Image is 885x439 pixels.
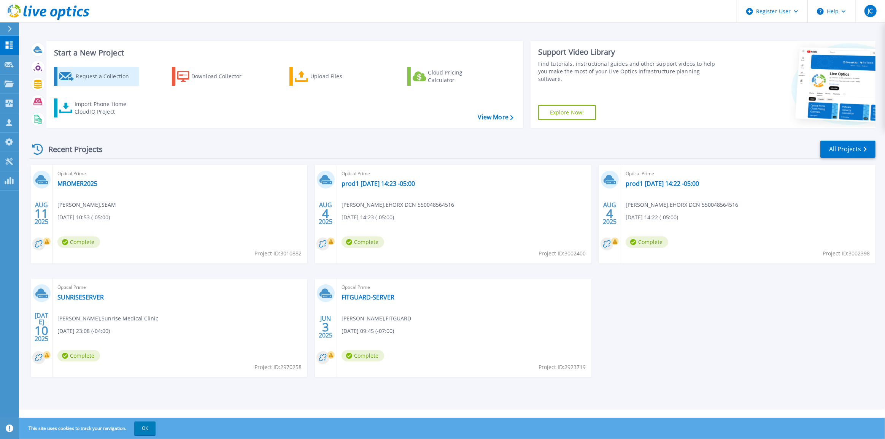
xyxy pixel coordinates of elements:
span: Project ID: 2923719 [539,363,586,371]
a: MROMER2025 [57,180,97,187]
div: Recent Projects [29,140,113,158]
div: Download Collector [191,69,252,84]
span: [DATE] 09:45 (-07:00) [342,327,394,335]
span: Optical Prime [342,170,587,178]
div: Request a Collection [76,69,137,84]
span: [PERSON_NAME] , EHORX DCN 550048564516 [626,201,738,209]
span: [DATE] 14:22 (-05:00) [626,213,678,222]
a: prod1 [DATE] 14:23 -05:00 [342,180,415,187]
span: Project ID: 3002398 [823,249,870,258]
span: 4 [606,210,613,217]
span: Project ID: 3002400 [539,249,586,258]
span: Project ID: 2970258 [254,363,302,371]
span: Complete [626,236,668,248]
a: FITGUARD-SERVER [342,293,394,301]
a: SUNRISESERVER [57,293,104,301]
span: [PERSON_NAME] , FITGUARD [342,314,411,323]
span: [DATE] 10:53 (-05:00) [57,213,110,222]
span: 11 [35,210,48,217]
span: Complete [57,236,100,248]
span: 4 [322,210,329,217]
span: Optical Prime [342,283,587,292]
button: OK [134,422,156,435]
div: Upload Files [310,69,371,84]
span: Optical Prime [626,170,871,178]
span: Complete [342,350,384,361]
span: [DATE] 14:23 (-05:00) [342,213,394,222]
div: AUG 2025 [34,200,49,227]
span: JC [868,8,873,14]
span: Optical Prime [57,170,303,178]
span: Complete [57,350,100,361]
span: Project ID: 3010882 [254,249,302,258]
div: [DATE] 2025 [34,313,49,341]
div: Cloud Pricing Calculator [428,69,489,84]
span: This site uses cookies to track your navigation. [21,422,156,435]
a: prod1 [DATE] 14:22 -05:00 [626,180,699,187]
span: [DATE] 23:08 (-04:00) [57,327,110,335]
span: Complete [342,236,384,248]
div: AUG 2025 [602,200,617,227]
div: JUN 2025 [318,313,333,341]
span: [PERSON_NAME] , EHORX DCN 550048564516 [342,201,454,209]
span: 3 [322,324,329,330]
a: Request a Collection [54,67,139,86]
a: Upload Files [289,67,374,86]
span: Optical Prime [57,283,303,292]
a: Download Collector [172,67,257,86]
h3: Start a New Project [54,49,513,57]
div: Import Phone Home CloudIQ Project [75,100,134,116]
a: Cloud Pricing Calculator [407,67,492,86]
div: Support Video Library [538,47,716,57]
a: Explore Now! [538,105,596,120]
div: Find tutorials, instructional guides and other support videos to help you make the most of your L... [538,60,716,83]
span: [PERSON_NAME] , Sunrise Medical Clinic [57,314,158,323]
div: AUG 2025 [318,200,333,227]
span: [PERSON_NAME] , SEAM [57,201,116,209]
a: View More [478,114,513,121]
a: All Projects [820,141,875,158]
span: 10 [35,327,48,334]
